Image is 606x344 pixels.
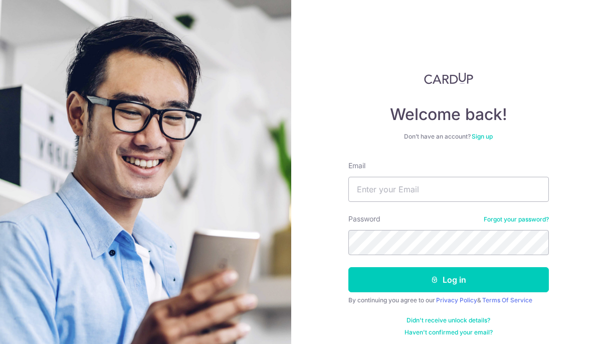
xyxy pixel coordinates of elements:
div: Don’t have an account? [348,133,549,141]
label: Email [348,161,365,171]
img: CardUp Logo [424,72,473,84]
input: Enter your Email [348,177,549,202]
label: Password [348,214,380,224]
a: Privacy Policy [436,296,477,304]
div: By continuing you agree to our & [348,296,549,304]
a: Forgot your password? [484,215,549,223]
a: Terms Of Service [482,296,532,304]
a: Sign up [472,133,493,140]
a: Didn't receive unlock details? [407,316,490,324]
button: Log in [348,267,549,292]
h4: Welcome back! [348,104,549,125]
a: Haven't confirmed your email? [405,328,493,336]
